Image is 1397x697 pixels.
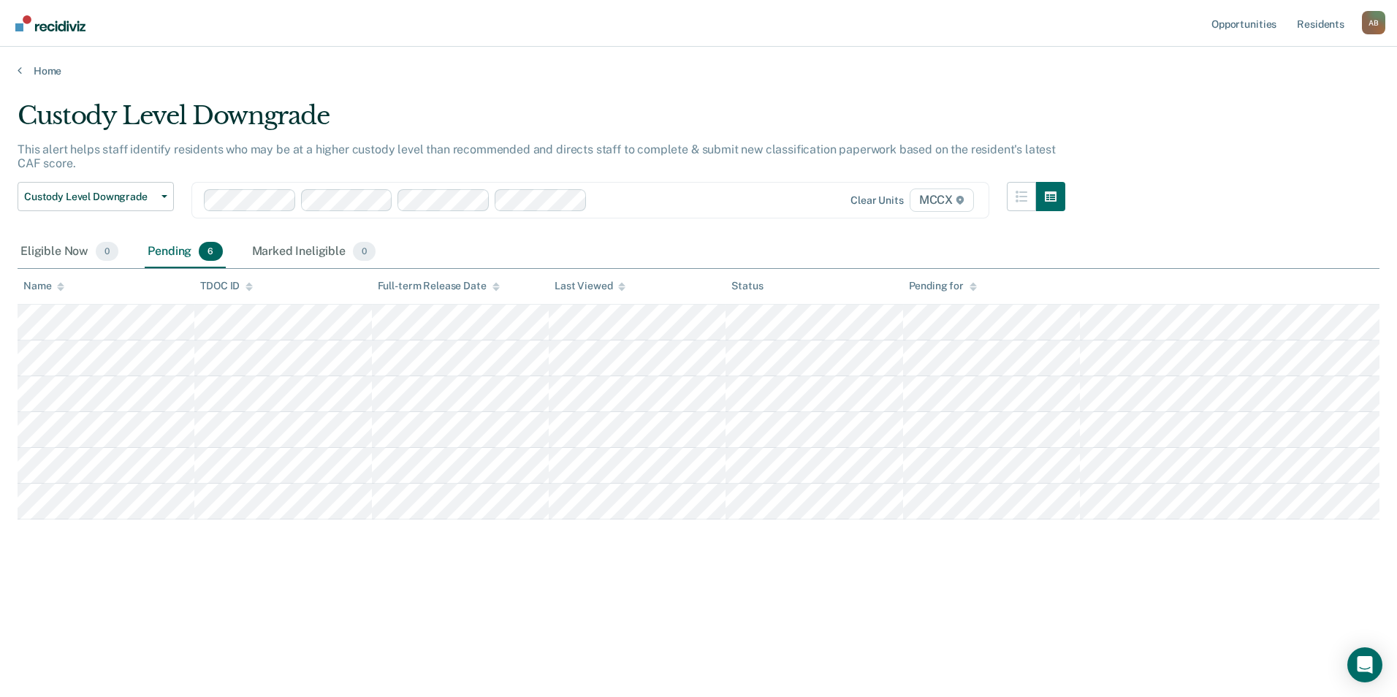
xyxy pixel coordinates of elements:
img: Recidiviz [15,15,85,31]
div: Custody Level Downgrade [18,101,1065,142]
a: Home [18,64,1379,77]
span: Custody Level Downgrade [24,191,156,203]
div: Open Intercom Messenger [1347,647,1382,682]
div: Marked Ineligible0 [249,236,379,268]
div: Eligible Now0 [18,236,121,268]
span: 6 [199,242,222,261]
span: MCCX [910,188,974,212]
button: Profile dropdown button [1362,11,1385,34]
div: Status [731,280,763,292]
span: 0 [353,242,376,261]
div: Pending6 [145,236,225,268]
div: Clear units [850,194,904,207]
div: Full-term Release Date [378,280,500,292]
div: TDOC ID [200,280,253,292]
div: A B [1362,11,1385,34]
div: Last Viewed [555,280,625,292]
button: Custody Level Downgrade [18,182,174,211]
div: Pending for [909,280,977,292]
div: Name [23,280,64,292]
span: 0 [96,242,118,261]
p: This alert helps staff identify residents who may be at a higher custody level than recommended a... [18,142,1056,170]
